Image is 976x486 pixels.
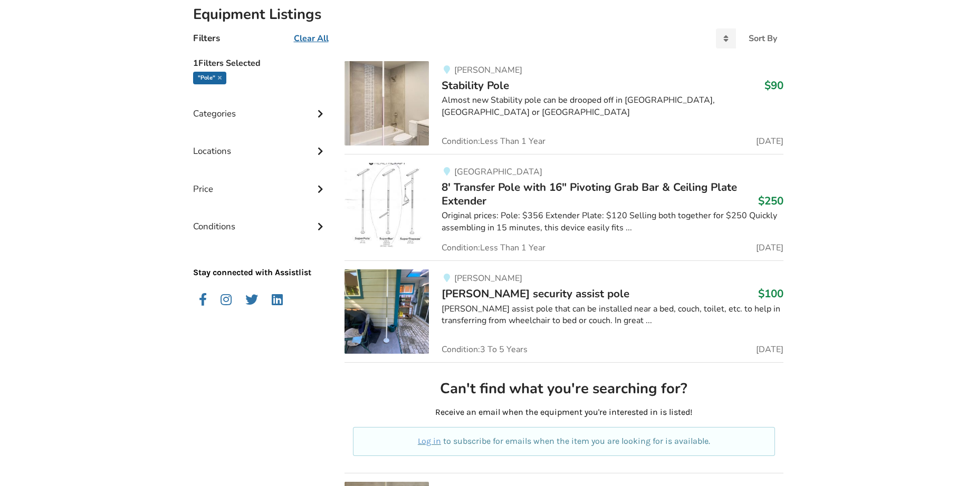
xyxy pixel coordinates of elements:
div: Categories [193,87,328,124]
span: [PERSON_NAME] [454,273,522,284]
div: [PERSON_NAME] assist pole that can be installed near a bed, couch, toilet, etc. to help in transf... [442,303,783,327]
div: Original prices: Pole: $356 Extender Plate: $120 Selling both together for $250 Quickly assemblin... [442,210,783,234]
div: Sort By [749,34,777,43]
h3: $100 [758,287,783,300]
span: Condition: Less Than 1 Year [442,244,546,252]
span: Condition: Less Than 1 Year [442,137,546,145]
p: Receive an email when the equipment you're interested in is listed! [353,406,774,419]
h3: $90 [764,79,783,92]
img: transfer aids-stander security assist pole [345,269,429,354]
span: 8' Transfer Pole with 16" Pivoting Grab Bar & Ceiling Plate Extender [442,180,737,208]
div: Locations [193,124,328,162]
a: transfer aids-stander security assist pole[PERSON_NAME][PERSON_NAME] security assist pole$100[PER... [345,260,783,362]
span: [DATE] [756,137,783,145]
a: mobility-stability pole[PERSON_NAME]Stability Pole$90Almost new Stability pole can be drooped off... [345,61,783,154]
span: [DATE] [756,244,783,252]
h3: $250 [758,194,783,208]
div: Price [193,162,328,200]
a: Log in [418,436,441,446]
span: Condition: 3 To 5 Years [442,345,528,354]
div: Conditions [193,200,328,237]
p: to subscribe for emails when the item you are looking for is available. [366,435,762,448]
a: transfer aids-8' transfer pole with 16" pivoting grab bar & ceiling plate extender[GEOGRAPHIC_DAT... [345,154,783,261]
p: Stay connected with Assistlist [193,237,328,279]
u: Clear All [294,33,329,44]
h2: Can't find what you're searching for? [353,380,774,398]
span: [PERSON_NAME] [454,64,522,76]
img: mobility-stability pole [345,61,429,145]
h4: Filters [193,32,220,44]
span: [PERSON_NAME] security assist pole [442,286,629,301]
span: [DATE] [756,345,783,354]
span: Stability Pole [442,78,509,93]
span: [GEOGRAPHIC_DATA] [454,166,542,178]
h5: 1 Filters Selected [193,53,328,72]
h2: Equipment Listings [193,5,783,24]
img: transfer aids-8' transfer pole with 16" pivoting grab bar & ceiling plate extender [345,163,429,247]
div: "pole" [193,72,226,84]
div: Almost new Stability pole can be drooped off in [GEOGRAPHIC_DATA], [GEOGRAPHIC_DATA] or [GEOGRAPH... [442,94,783,119]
